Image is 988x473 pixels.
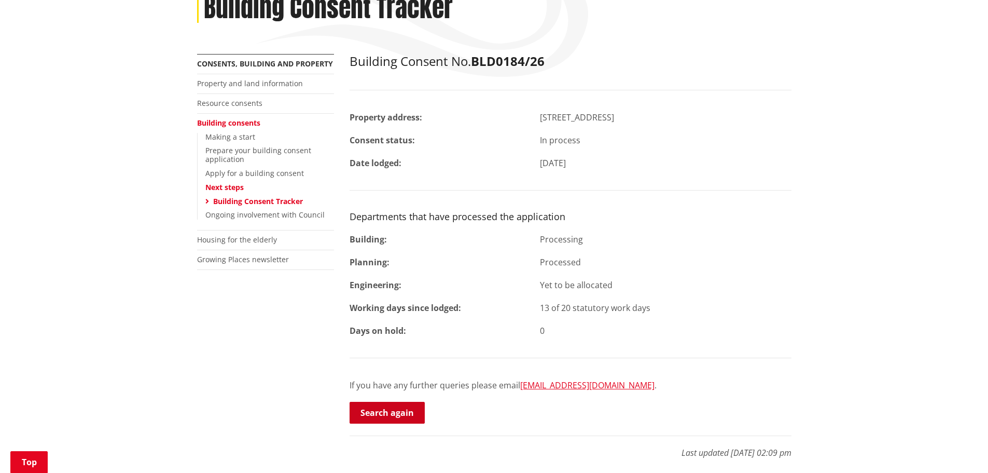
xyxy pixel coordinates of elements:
strong: Days on hold: [350,325,406,336]
a: Making a start [205,132,255,142]
strong: Building: [350,234,387,245]
iframe: Messenger Launcher [940,429,978,467]
p: Last updated [DATE] 02:09 pm [350,436,791,459]
a: Building Consent Tracker [213,196,303,206]
a: Housing for the elderly [197,235,277,245]
a: Next steps [205,182,244,192]
a: Property and land information [197,78,303,88]
strong: Planning: [350,256,389,268]
div: In process [532,134,799,146]
a: Search again [350,402,425,424]
a: Apply for a building consent [205,168,304,178]
a: Prepare your building consent application [205,145,311,164]
div: Yet to be allocated [532,279,799,291]
a: Consents, building and property [197,59,333,69]
strong: BLD0184/26 [471,52,545,70]
a: Growing Places newsletter [197,254,289,264]
div: 13 of 20 statutory work days [532,302,799,314]
div: Processing [532,233,799,246]
div: [STREET_ADDRESS] [532,111,799,124]
p: If you have any further queries please email . [350,379,791,391]
a: Top [10,451,48,473]
a: Resource consents [197,98,262,108]
h2: Building Consent No. [350,54,791,69]
a: Ongoing involvement with Council [205,210,325,220]
strong: Consent status: [350,134,415,146]
h3: Departments that have processed the application [350,211,791,223]
div: Processed [532,256,799,268]
strong: Property address: [350,112,422,123]
strong: Engineering: [350,279,401,291]
strong: Date lodged: [350,157,401,169]
a: Building consents [197,118,260,128]
div: 0 [532,325,799,337]
strong: Working days since lodged: [350,302,461,314]
div: [DATE] [532,157,799,169]
a: [EMAIL_ADDRESS][DOMAIN_NAME] [520,380,655,391]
